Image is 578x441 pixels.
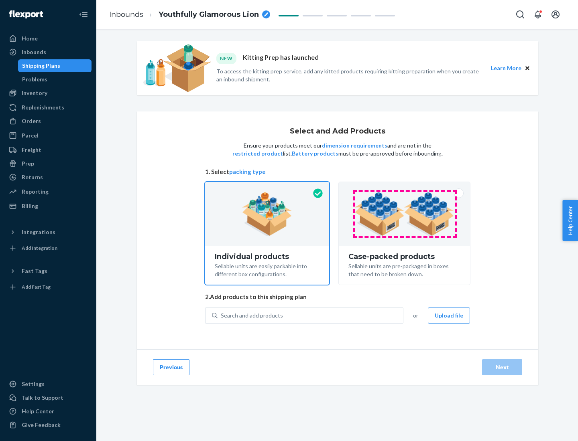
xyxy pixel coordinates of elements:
a: Billing [5,200,92,212]
a: Problems [18,73,92,86]
div: Next [489,363,515,371]
h1: Select and Add Products [290,127,385,136]
p: Ensure your products meet our and are not in the list. must be pre-approved before inbounding. [232,142,444,158]
div: Replenishments [22,103,64,111]
p: Kitting Prep has launched [243,53,319,64]
a: Freight [5,144,92,156]
div: Billing [22,202,38,210]
div: Inbounds [22,48,46,56]
div: Give Feedback [22,421,61,429]
div: Integrations [22,228,55,236]
span: 2. Add products to this shipping plan [205,293,470,301]
div: Fast Tags [22,267,47,275]
ol: breadcrumbs [103,3,277,26]
button: Open notifications [530,6,546,22]
button: Learn More [491,64,521,73]
button: Open account menu [547,6,564,22]
button: Battery products [292,150,338,158]
p: To access the kitting prep service, add any kitted products requiring kitting preparation when yo... [216,67,484,83]
button: Close Navigation [75,6,92,22]
div: Reporting [22,188,49,196]
div: Sellable units are pre-packaged in boxes that need to be broken down. [348,261,460,278]
a: Inbounds [5,46,92,59]
a: Add Integration [5,242,92,255]
button: Previous [153,359,189,375]
a: Add Fast Tag [5,281,92,293]
a: Parcel [5,129,92,142]
span: Youthfully Glamorous Lion [159,10,259,20]
button: dimension requirements [322,142,387,150]
div: Prep [22,160,34,168]
a: Talk to Support [5,391,92,404]
button: Open Search Box [512,6,528,22]
a: Inbounds [109,10,143,19]
div: NEW [216,53,236,64]
a: Prep [5,157,92,170]
div: Settings [22,380,45,388]
a: Help Center [5,405,92,418]
div: Returns [22,173,43,181]
div: Inventory [22,89,47,97]
img: individual-pack.facf35554cb0f1810c75b2bd6df2d64e.png [242,192,292,236]
button: Fast Tags [5,265,92,277]
div: Search and add products [221,312,283,320]
a: Home [5,32,92,45]
button: restricted product [232,150,283,158]
a: Returns [5,171,92,184]
img: Flexport logo [9,10,43,18]
button: Give Feedback [5,419,92,431]
a: Settings [5,378,92,390]
a: Orders [5,115,92,127]
div: Orders [22,117,41,125]
button: Upload file [428,307,470,324]
button: packing type [229,168,266,176]
button: Help Center [562,200,578,241]
div: Shipping Plans [22,62,60,70]
button: Next [482,359,522,375]
div: Problems [22,75,47,83]
span: 1. Select [205,168,470,176]
div: Individual products [215,253,320,261]
div: Talk to Support [22,394,63,402]
span: or [413,312,418,320]
button: Close [523,64,532,73]
div: Add Integration [22,245,57,251]
a: Reporting [5,185,92,198]
a: Shipping Plans [18,59,92,72]
img: case-pack.59cecea509d18c883b923b81aeac6d0b.png [354,192,454,236]
div: Case-packed products [348,253,460,261]
div: Parcel [22,131,39,140]
div: Help Center [22,407,54,415]
button: Integrations [5,226,92,239]
a: Inventory [5,87,92,99]
div: Freight [22,146,41,154]
a: Replenishments [5,101,92,114]
div: Home [22,34,38,42]
div: Add Fast Tag [22,283,51,290]
div: Sellable units are easily packable into different box configurations. [215,261,320,278]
